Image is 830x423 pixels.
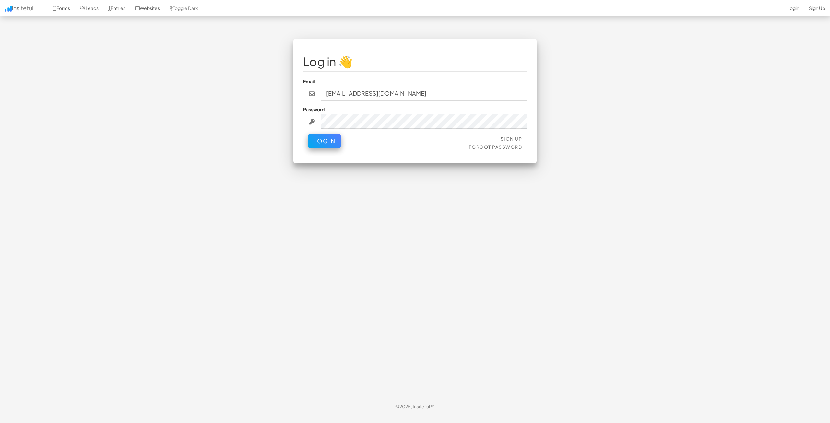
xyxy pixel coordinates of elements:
[303,106,325,112] label: Password
[303,78,315,85] label: Email
[308,134,341,148] button: Login
[321,86,527,101] input: john@doe.com
[469,144,522,150] a: Forgot Password
[303,55,527,68] h1: Log in 👋
[501,136,522,142] a: Sign Up
[5,6,12,12] img: icon.png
